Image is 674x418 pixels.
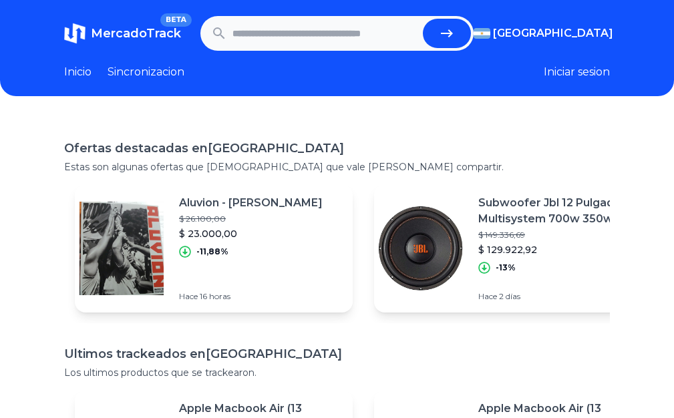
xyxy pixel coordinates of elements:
p: Aluvion - [PERSON_NAME] [179,195,323,211]
a: Featured imageSubwoofer Jbl 12 Pulgadas Multisystem 700w 350w Rms 4 Ohms$ 149.336,69$ 129.922,92-... [374,184,652,312]
p: -11,88% [196,246,228,257]
a: MercadoTrackBETA [64,23,181,44]
img: Featured image [374,202,468,295]
h1: Ultimos trackeados en [GEOGRAPHIC_DATA] [64,345,610,363]
p: Los ultimos productos que se trackearon. [64,366,610,379]
button: [GEOGRAPHIC_DATA] [474,25,610,41]
p: -13% [496,262,516,273]
span: [GEOGRAPHIC_DATA] [493,25,613,41]
p: Hace 2 días [478,291,641,302]
a: Featured imageAluvion - [PERSON_NAME]$ 26.100,00$ 23.000,00-11,88%Hace 16 horas [75,184,353,312]
p: Hace 16 horas [179,291,323,302]
a: Sincronizacion [108,64,184,80]
p: Subwoofer Jbl 12 Pulgadas Multisystem 700w 350w Rms 4 Ohms [478,195,641,227]
button: Iniciar sesion [544,64,610,80]
p: $ 129.922,92 [478,243,641,256]
p: Estas son algunas ofertas que [DEMOGRAPHIC_DATA] que vale [PERSON_NAME] compartir. [64,160,610,174]
h1: Ofertas destacadas en [GEOGRAPHIC_DATA] [64,139,610,158]
p: $ 23.000,00 [179,227,323,240]
img: MercadoTrack [64,23,86,44]
span: MercadoTrack [91,26,181,41]
img: Featured image [75,202,168,295]
span: BETA [160,13,192,27]
a: Inicio [64,64,92,80]
p: $ 149.336,69 [478,230,641,240]
img: Argentina [474,28,491,39]
p: $ 26.100,00 [179,214,323,224]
